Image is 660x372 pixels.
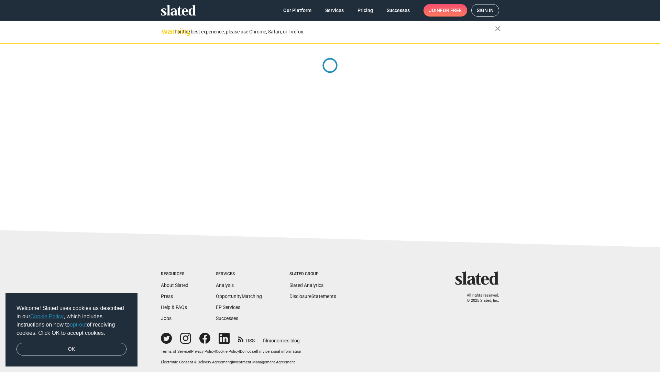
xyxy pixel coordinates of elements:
[387,4,410,17] span: Successes
[289,293,336,299] a: DisclosureStatements
[240,349,301,354] button: Do not sell my personal information
[289,282,323,288] a: Slated Analytics
[5,293,137,367] div: cookieconsent
[283,4,311,17] span: Our Platform
[161,349,190,354] a: Terms of Service
[70,322,87,328] a: opt-out
[162,27,170,35] mat-icon: warning
[471,4,499,17] a: Sign in
[161,282,188,288] a: About Slated
[278,4,317,17] a: Our Platform
[320,4,349,17] a: Services
[161,304,187,310] a: Help & FAQs
[30,313,64,319] a: Cookie Policy
[232,360,295,364] a: Investment Management Agreement
[216,316,238,321] a: Successes
[460,293,499,303] p: All rights reserved. © 2025 Slated, Inc.
[161,316,172,321] a: Jobs
[16,343,126,356] a: dismiss cookie message
[440,4,462,17] span: for free
[381,4,415,17] a: Successes
[477,4,494,16] span: Sign in
[216,293,262,299] a: OpportunityMatching
[175,27,495,37] div: For the best experience, please use Chrome, Safari, or Firefox.
[423,4,467,17] a: Joinfor free
[231,360,232,364] span: |
[263,338,271,343] span: film
[216,304,240,310] a: EP Services
[161,293,173,299] a: Press
[352,4,378,17] a: Pricing
[357,4,373,17] span: Pricing
[289,271,336,277] div: Slated Group
[216,282,234,288] a: Analysis
[191,349,215,354] a: Privacy Policy
[215,349,216,354] span: |
[161,360,231,364] a: Electronic Consent & Delivery Agreement
[190,349,191,354] span: |
[216,271,262,277] div: Services
[263,332,300,344] a: filmonomics blog
[494,24,502,33] mat-icon: close
[239,349,240,354] span: |
[429,4,462,17] span: Join
[161,271,188,277] div: Resources
[16,304,126,337] span: Welcome! Slated uses cookies as described in our , which includes instructions on how to of recei...
[216,349,239,354] a: Cookie Policy
[325,4,344,17] span: Services
[238,333,255,344] a: RSS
